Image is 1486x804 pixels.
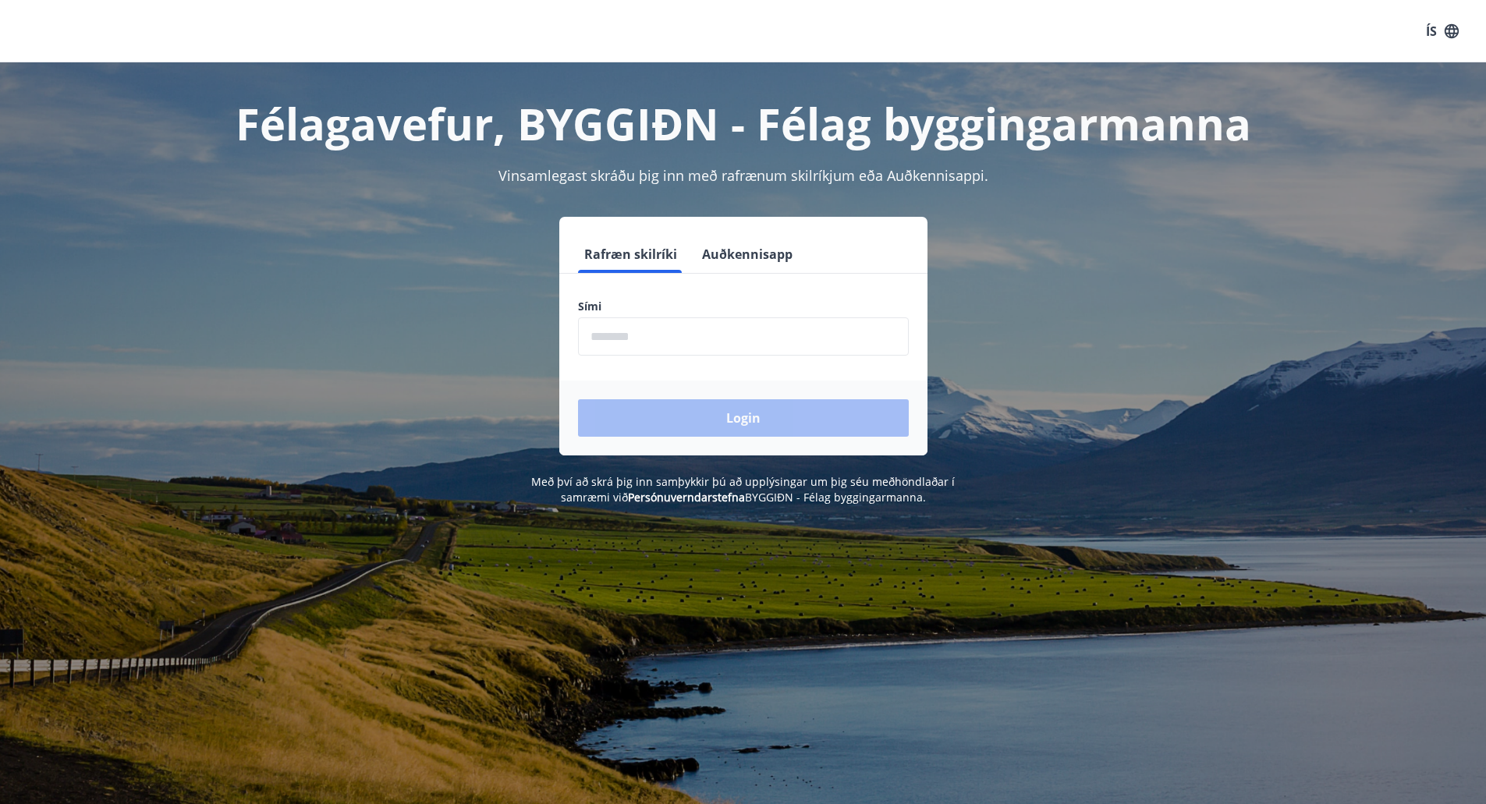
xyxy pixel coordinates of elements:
button: Auðkennisapp [696,236,799,273]
h1: Félagavefur, BYGGIÐN - Félag byggingarmanna [200,94,1286,153]
button: Rafræn skilríki [578,236,683,273]
span: Vinsamlegast skráðu þig inn með rafrænum skilríkjum eða Auðkennisappi. [498,166,988,185]
button: ÍS [1417,17,1467,45]
a: Persónuverndarstefna [628,490,745,505]
span: Með því að skrá þig inn samþykkir þú að upplýsingar um þig séu meðhöndlaðar í samræmi við BYGGIÐN... [531,474,955,505]
label: Sími [578,299,909,314]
